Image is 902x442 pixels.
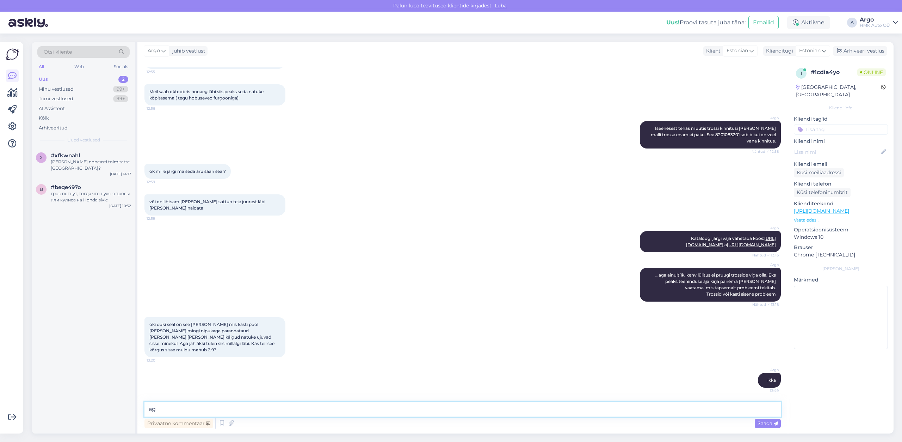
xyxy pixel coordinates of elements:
span: ikka [767,377,776,383]
span: Estonian [799,47,821,55]
div: Uus [39,76,48,83]
span: Online [857,68,886,76]
span: 12:55 [147,69,173,74]
span: Uued vestlused [67,137,100,143]
a: ArgoHMK Auto OÜ [860,17,898,28]
span: Luba [493,2,509,9]
span: ok mille järgi ma seda aru saan seal? [149,169,226,174]
div: трос погнут, тогда что нужно тросы или кулиса на Honda sivic [51,190,131,203]
div: A [847,18,857,28]
input: Lisa tag [794,124,888,135]
div: Arhiveeritud [39,125,68,132]
div: All [37,62,45,71]
div: Klient [703,47,721,55]
div: Arhiveeri vestlus [833,46,887,56]
p: Vaata edasi ... [794,217,888,223]
div: # 1cdia4yo [811,68,857,77]
div: [DATE] 10:52 [109,203,131,208]
div: HMK Auto OÜ [860,23,890,28]
span: 13:49 [752,388,779,393]
span: Nähtud ✓ 12:58 [752,149,779,154]
span: Argo [752,367,779,373]
p: Kliendi nimi [794,138,888,145]
div: Kõik [39,115,49,122]
span: 1 [801,71,802,76]
div: 99+ [113,86,128,93]
span: Kataloogi järgi vaja vahetada koos: ja [686,236,776,247]
p: Klienditeekond [794,200,888,207]
span: x [40,155,43,160]
p: Windows 10 [794,234,888,241]
div: Proovi tasuta juba täna: [666,18,746,27]
a: [URL][DOMAIN_NAME] [794,208,849,214]
div: Socials [112,62,130,71]
div: Privaatne kommentaar [144,419,213,428]
p: Operatsioonisüsteem [794,226,888,234]
div: [GEOGRAPHIC_DATA], [GEOGRAPHIC_DATA] [796,84,881,98]
div: 2 [118,76,128,83]
div: Klienditugi [763,47,793,55]
span: 12:59 [147,216,173,221]
span: ...aga ainult 1k. kehv lülitus ei pruugi trosside viga olla. Eks peaks teeninduse aja kirja panem... [655,272,777,297]
b: Uus! [666,19,680,26]
span: 12:59 [147,179,173,184]
div: AI Assistent [39,105,65,112]
div: Minu vestlused [39,86,74,93]
div: Küsi telefoninumbrit [794,188,851,197]
span: Argo [752,262,779,267]
span: Nähtud ✓ 13:18 [752,302,779,307]
img: Askly Logo [6,48,19,61]
p: Chrome [TECHNICAL_ID] [794,251,888,259]
span: või on lihtsam [PERSON_NAME] sattun teie juurest läbi [PERSON_NAME] näidata [149,199,266,211]
div: [DATE] 14:17 [110,171,131,177]
div: Küsi meiliaadressi [794,168,844,177]
p: Brauser [794,244,888,251]
span: 13:20 [147,358,173,363]
div: Kliendi info [794,105,888,111]
span: Argo [148,47,160,55]
div: Web [73,62,85,71]
span: Argo [752,225,779,231]
span: Nähtud ✓ 13:16 [752,253,779,258]
p: Märkmed [794,276,888,284]
input: Lisa nimi [794,148,880,156]
span: Meil saab oktoobris hooaeg läbi siis peaks seda natuke kõpitasema ( tegu hobuseveo furgooniga) [149,89,265,101]
span: #beqe497o [51,184,81,190]
div: 99+ [113,95,128,102]
div: Aktiivne [787,16,830,29]
textarea: [PERSON_NAME] [144,402,781,417]
div: juhib vestlust [169,47,205,55]
a: [URL][DOMAIN_NAME] [727,242,776,247]
p: Kliendi tag'id [794,115,888,123]
span: Estonian [727,47,748,55]
span: Argo [752,115,779,121]
span: oki doki seal on see [PERSON_NAME] mis kasti pool [PERSON_NAME] mingi nipukaga parandataud [PERSO... [149,322,276,352]
span: 12:56 [147,106,173,111]
div: [PERSON_NAME] [794,266,888,272]
div: Argo [860,17,890,23]
span: Otsi kliente [44,48,72,56]
button: Emailid [748,16,779,29]
div: Tiimi vestlused [39,95,73,102]
p: Kliendi email [794,161,888,168]
p: Kliendi telefon [794,180,888,188]
span: b [40,187,43,192]
div: [PERSON_NAME] nopeasti toimitatte [GEOGRAPHIC_DATA]? [51,159,131,171]
span: Iseenesest tehas muutis trossi kinnitusi [PERSON_NAME] malli trosse enam ei paku. See 8201083201 ... [651,126,777,144]
span: #xfkwnahl [51,152,80,159]
span: Saada [758,420,778,426]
